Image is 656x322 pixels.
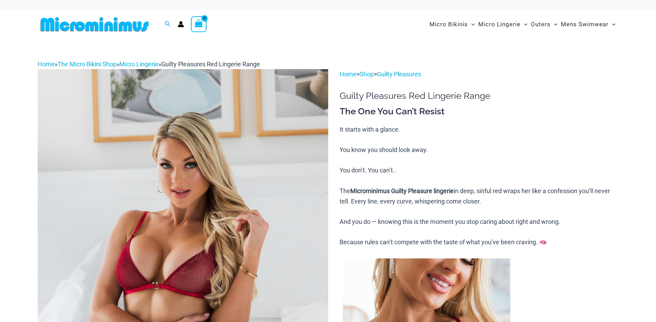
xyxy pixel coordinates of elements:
span: » » » [38,60,260,68]
a: Micro BikinisMenu ToggleMenu Toggle [428,14,477,35]
a: Home [340,70,357,78]
a: Shop [360,70,374,78]
a: Search icon link [165,20,171,29]
span: Guilty Pleasures Red Lingerie Range [161,60,260,68]
nav: Site Navigation [427,13,619,36]
p: > > [340,69,618,79]
a: Mens SwimwearMenu ToggleMenu Toggle [559,14,617,35]
a: Micro Lingerie [119,60,158,68]
a: OutersMenu ToggleMenu Toggle [529,14,559,35]
b: Microminimus Guilty Pleasure lingerie [350,187,454,195]
span: Menu Toggle [520,16,527,33]
a: Home [38,60,55,68]
span: Menu Toggle [551,16,557,33]
p: It starts with a glance. You know you should look away. You don’t. You can’t.. The in deep, sinfu... [340,124,618,247]
span: Menu Toggle [609,16,616,33]
h1: Guilty Pleasures Red Lingerie Range [340,91,618,101]
span: Micro Bikinis [429,16,468,33]
img: MM SHOP LOGO FLAT [38,17,151,32]
a: The Micro Bikini Shop [57,60,117,68]
a: Account icon link [178,21,184,27]
a: Guilty Pleasures [377,70,421,78]
h3: The One You Can’t Resist [340,106,618,117]
a: View Shopping Cart, empty [191,16,207,32]
a: Micro LingerieMenu ToggleMenu Toggle [477,14,529,35]
span: Mens Swimwear [561,16,609,33]
span: Menu Toggle [468,16,475,33]
span: Outers [531,16,551,33]
span: Micro Lingerie [478,16,520,33]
